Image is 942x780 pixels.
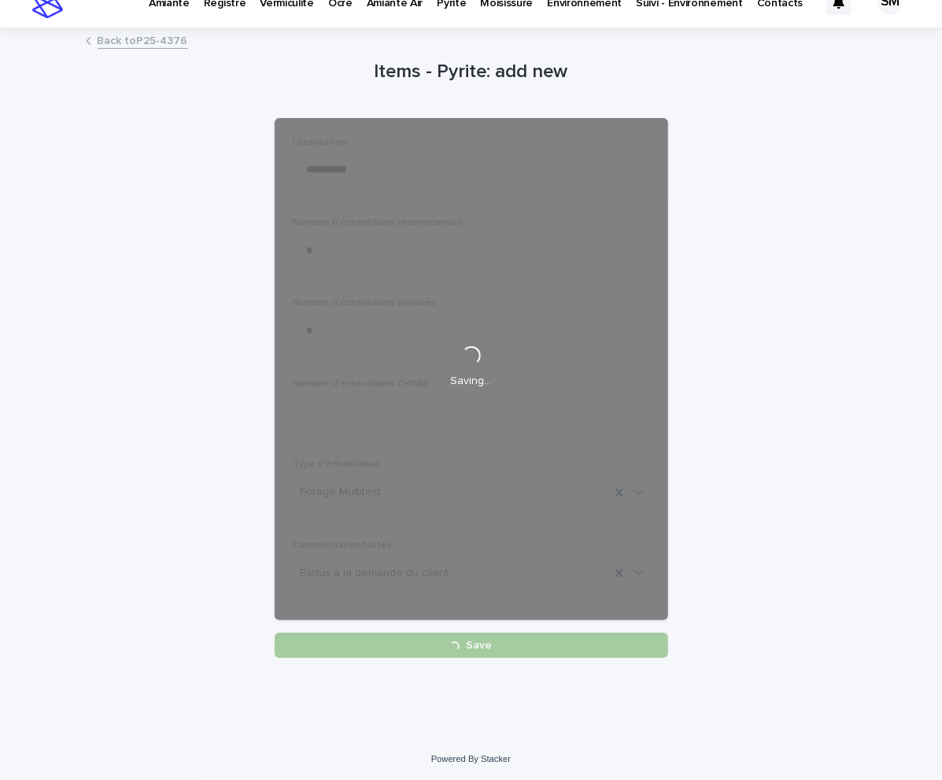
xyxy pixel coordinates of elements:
[275,61,668,83] h1: Items - Pyrite: add new
[466,640,492,651] span: Save
[431,754,511,763] a: Powered By Stacker
[275,633,668,658] button: Save
[98,31,188,49] a: Back toP25-4376
[451,375,492,388] p: Saving…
